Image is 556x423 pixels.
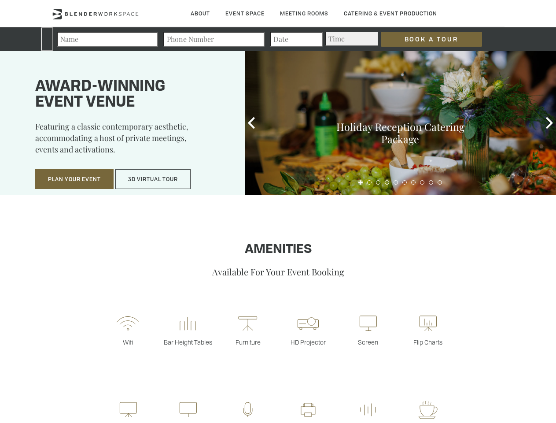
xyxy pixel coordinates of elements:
p: Bar Height Tables [158,338,218,346]
p: HD Projector [278,338,338,346]
button: 3D Virtual Tour [115,169,191,189]
p: Furniture [218,338,278,346]
p: Flip Charts [398,338,458,346]
p: Wifi [98,338,158,346]
p: Available For Your Event Booking [28,266,528,278]
input: Name [57,32,158,47]
p: Featuring a classic contemporary aesthetic, accommodating a host of private meetings, events and ... [35,121,223,161]
input: Phone Number [163,32,265,47]
button: Plan Your Event [35,169,114,189]
input: Date [270,32,323,47]
p: Screen [338,338,398,346]
a: Holiday Reception Catering Package [336,120,464,146]
input: Book a Tour [381,32,482,47]
h1: Award-winning event venue [35,79,223,111]
h1: Amenities [28,243,528,257]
